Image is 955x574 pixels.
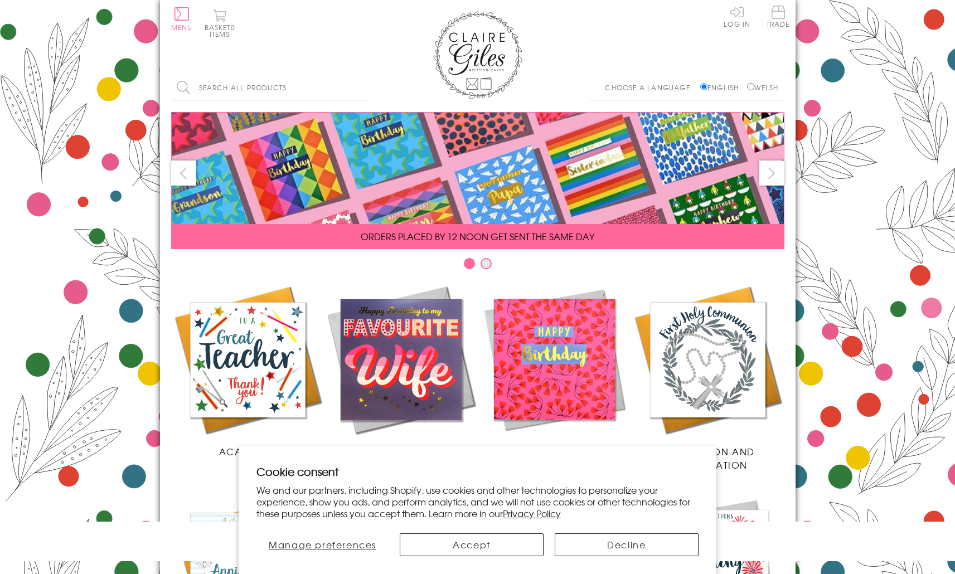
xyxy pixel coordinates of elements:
[205,9,235,37] button: Basket0 items
[171,22,193,32] span: Menu
[478,283,631,458] a: Birthdays
[355,75,366,100] input: Search
[605,82,698,93] p: Choose a language:
[256,533,389,556] button: Manage preferences
[171,160,196,186] button: prev
[631,283,784,471] a: Communion and Confirmation
[555,533,699,556] button: Decline
[660,445,755,471] span: Communion and Confirmation
[767,6,790,27] span: Trade
[364,445,437,458] span: New Releases
[219,445,277,458] span: Academic
[171,75,366,100] input: Search all products
[171,257,784,275] div: Carousel Pagination
[433,11,522,99] img: Claire Giles Greetings Cards
[361,230,594,243] span: ORDERS PLACED BY 12 NOON GET SENT THE SAME DAY
[724,6,750,27] a: Log In
[527,445,581,458] span: Birthdays
[269,538,376,551] span: Manage preferences
[481,258,492,269] button: Carousel Page 2
[700,83,707,90] input: English
[171,7,193,31] button: Menu
[747,83,754,90] input: Welsh
[464,258,475,269] button: Carousel Page 1 (Current Slide)
[400,533,544,556] button: Accept
[747,82,779,93] label: Welsh
[503,507,561,520] a: Privacy Policy
[256,464,699,479] h2: Cookie consent
[324,283,478,458] a: New Releases
[171,283,324,458] a: Academic
[210,22,235,39] span: 0 items
[759,160,784,186] button: next
[700,82,744,93] label: English
[256,484,699,519] p: We and our partners, including Shopify, use cookies and other technologies to personalize your ex...
[767,6,790,30] a: Trade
